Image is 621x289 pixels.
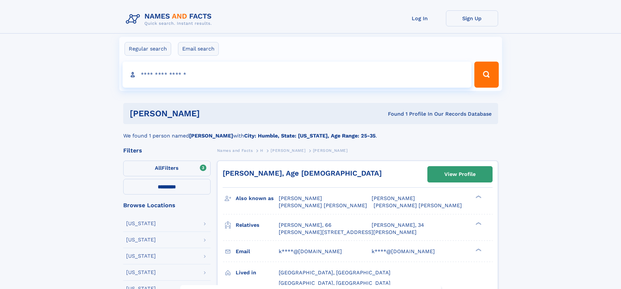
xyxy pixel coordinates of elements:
[372,195,415,201] span: [PERSON_NAME]
[260,148,263,153] span: H
[189,133,233,139] b: [PERSON_NAME]
[313,148,348,153] span: [PERSON_NAME]
[155,165,162,171] span: All
[279,280,391,286] span: [GEOGRAPHIC_DATA], [GEOGRAPHIC_DATA]
[123,10,217,28] img: Logo Names and Facts
[126,237,156,242] div: [US_STATE]
[123,62,472,88] input: search input
[178,42,219,56] label: Email search
[446,10,498,26] a: Sign Up
[271,146,305,154] a: [PERSON_NAME]
[294,110,492,118] div: Found 1 Profile In Our Records Database
[474,62,498,88] button: Search Button
[123,148,211,153] div: Filters
[236,220,279,231] h3: Relatives
[223,169,382,177] a: [PERSON_NAME], Age [DEMOGRAPHIC_DATA]
[126,253,156,259] div: [US_STATE]
[236,193,279,204] h3: Also known as
[372,222,424,229] a: [PERSON_NAME], 34
[260,146,263,154] a: H
[125,42,171,56] label: Regular search
[217,146,253,154] a: Names and Facts
[374,202,462,209] span: [PERSON_NAME] [PERSON_NAME]
[444,167,476,182] div: View Profile
[123,161,211,176] label: Filters
[428,166,492,182] a: View Profile
[279,222,332,229] a: [PERSON_NAME], 66
[126,270,156,275] div: [US_STATE]
[474,221,482,225] div: ❯
[236,246,279,257] h3: Email
[244,133,376,139] b: City: Humble, State: [US_STATE], Age Range: 25-35
[130,109,294,118] h1: [PERSON_NAME]
[279,202,367,209] span: [PERSON_NAME] [PERSON_NAME]
[279,229,417,236] a: [PERSON_NAME][STREET_ADDRESS][PERSON_NAME]
[123,202,211,208] div: Browse Locations
[279,195,322,201] span: [PERSON_NAME]
[123,124,498,140] div: We found 1 person named with .
[126,221,156,226] div: [US_STATE]
[394,10,446,26] a: Log In
[236,267,279,278] h3: Lived in
[271,148,305,153] span: [PERSON_NAME]
[474,248,482,252] div: ❯
[279,269,391,276] span: [GEOGRAPHIC_DATA], [GEOGRAPHIC_DATA]
[474,195,482,199] div: ❯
